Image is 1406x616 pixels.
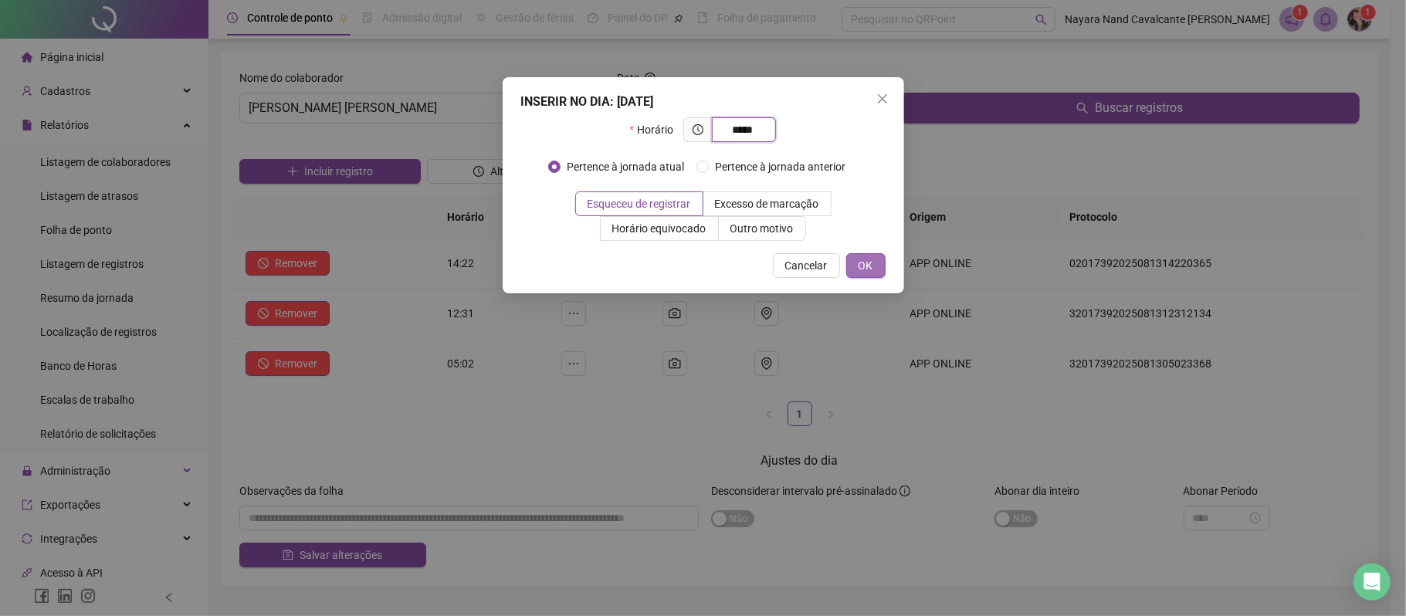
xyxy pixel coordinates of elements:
span: Excesso de marcação [715,198,819,210]
div: Open Intercom Messenger [1353,564,1391,601]
span: OK [859,257,873,274]
span: Esqueceu de registrar [588,198,691,210]
div: INSERIR NO DIA : [DATE] [521,93,886,111]
span: Cancelar [785,257,828,274]
label: Horário [630,117,683,142]
span: Pertence à jornada atual [561,158,690,175]
button: Close [870,86,895,111]
button: OK [846,253,886,278]
span: Pertence à jornada anterior [709,158,852,175]
span: Horário equivocado [612,222,706,235]
span: Outro motivo [730,222,794,235]
button: Cancelar [773,253,840,278]
span: clock-circle [693,124,703,135]
span: close [876,93,889,105]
